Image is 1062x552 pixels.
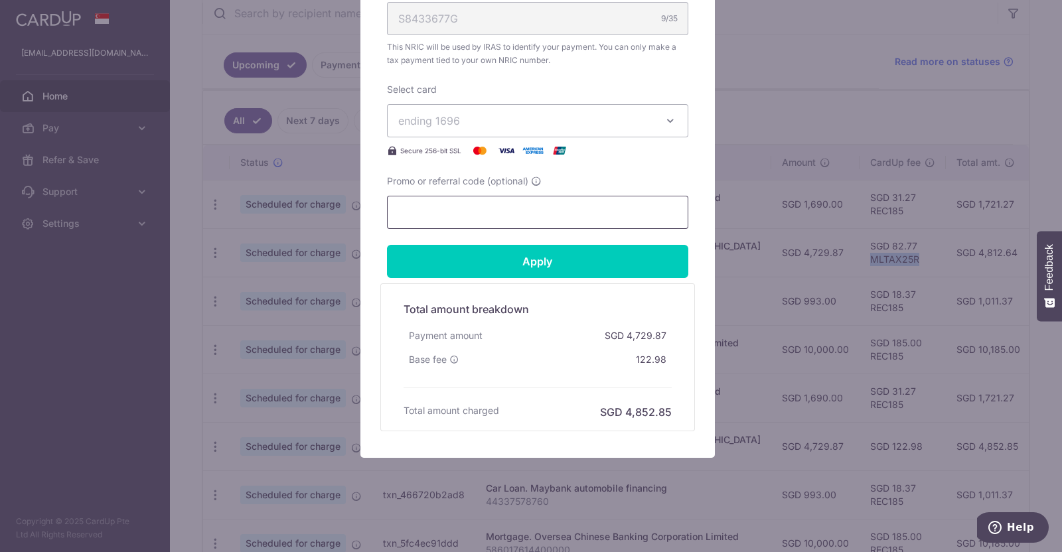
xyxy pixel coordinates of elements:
span: Promo or referral code (optional) [387,174,528,188]
label: Select card [387,83,437,96]
span: This NRIC will be used by IRAS to identify your payment. You can only make a tax payment tied to ... [387,40,688,67]
span: ending 1696 [398,114,460,127]
div: 9/35 [661,12,678,25]
span: Feedback [1043,244,1055,291]
img: American Express [520,143,546,159]
input: Apply [387,245,688,278]
iframe: Opens a widget where you can find more information [977,512,1049,545]
h5: Total amount breakdown [404,301,672,317]
span: Base fee [409,353,447,366]
h6: SGD 4,852.85 [600,404,672,420]
h6: Total amount charged [404,404,499,417]
div: Payment amount [404,324,488,348]
img: Visa [493,143,520,159]
div: 122.98 [631,348,672,372]
div: SGD 4,729.87 [599,324,672,348]
button: ending 1696 [387,104,688,137]
button: Feedback - Show survey [1037,231,1062,321]
img: UnionPay [546,143,573,159]
span: Secure 256-bit SSL [400,145,461,156]
img: Mastercard [467,143,493,159]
